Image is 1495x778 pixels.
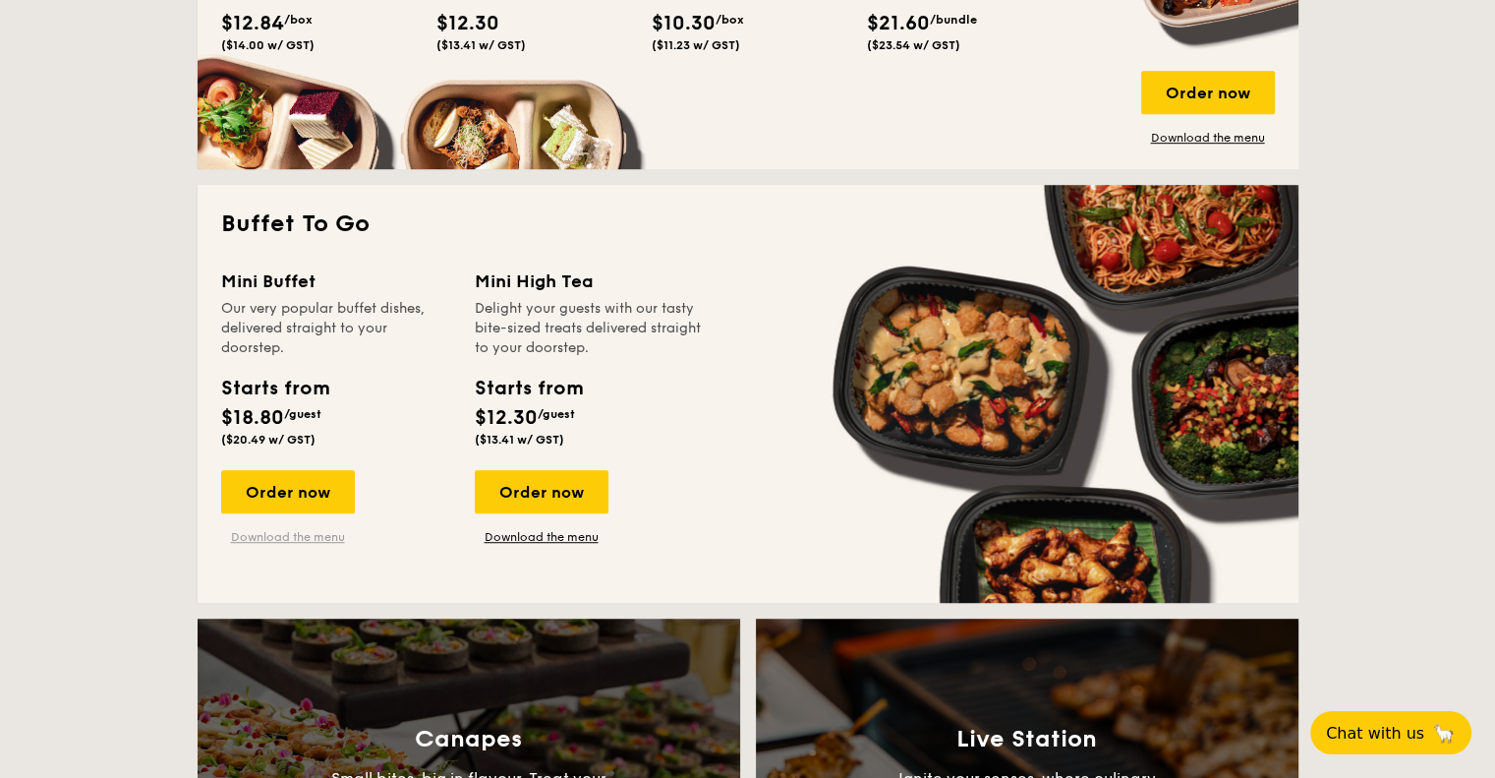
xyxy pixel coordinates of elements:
[1326,724,1424,743] span: Chat with us
[716,13,744,27] span: /box
[867,12,930,35] span: $21.60
[221,529,355,545] a: Download the menu
[538,407,575,421] span: /guest
[1141,71,1275,114] div: Order now
[221,299,451,358] div: Our very popular buffet dishes, delivered straight to your doorstep.
[652,38,740,52] span: ($11.23 w/ GST)
[415,726,522,753] h3: Canapes
[1310,711,1471,754] button: Chat with us🦙
[284,13,313,27] span: /box
[436,12,499,35] span: $12.30
[475,470,608,513] div: Order now
[475,406,538,430] span: $12.30
[221,374,328,403] div: Starts from
[221,406,284,430] span: $18.80
[221,209,1275,240] h2: Buffet To Go
[867,38,960,52] span: ($23.54 w/ GST)
[956,726,1097,753] h3: Live Station
[652,12,716,35] span: $10.30
[221,38,315,52] span: ($14.00 w/ GST)
[475,299,705,358] div: Delight your guests with our tasty bite-sized treats delivered straight to your doorstep.
[1432,722,1456,745] span: 🦙
[475,433,564,447] span: ($13.41 w/ GST)
[1141,130,1275,146] a: Download the menu
[221,470,355,513] div: Order now
[221,12,284,35] span: $12.84
[930,13,977,27] span: /bundle
[436,38,526,52] span: ($13.41 w/ GST)
[221,268,451,295] div: Mini Buffet
[475,529,608,545] a: Download the menu
[284,407,321,421] span: /guest
[475,268,705,295] div: Mini High Tea
[475,374,582,403] div: Starts from
[221,433,316,447] span: ($20.49 w/ GST)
